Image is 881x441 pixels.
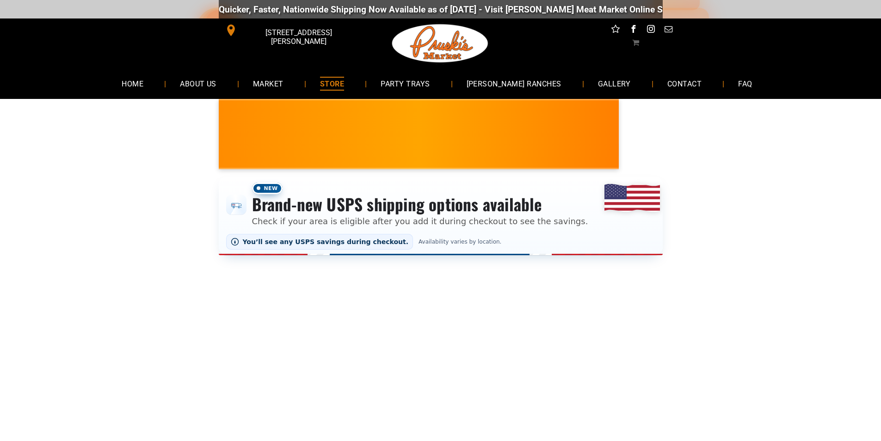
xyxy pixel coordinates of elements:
span: [STREET_ADDRESS][PERSON_NAME] [239,24,358,50]
span: [PERSON_NAME] MARKET [493,141,674,155]
a: CONTACT [653,71,715,96]
a: GALLERY [584,71,645,96]
span: Availability varies by location. [417,239,503,245]
h3: Brand-new USPS shipping options available [252,194,588,214]
div: Shipping options announcement [219,177,663,255]
a: email [662,23,674,37]
a: Social network [610,23,622,37]
div: Quicker, Faster, Nationwide Shipping Now Available as of [DATE] - Visit [PERSON_NAME] Meat Market... [127,4,687,15]
a: [PERSON_NAME] RANCHES [453,71,575,96]
a: STORE [306,71,358,96]
a: MARKET [239,71,297,96]
p: Check if your area is eligible after you add it during checkout to see the savings. [252,215,588,227]
a: PARTY TRAYS [367,71,444,96]
a: facebook [627,23,639,37]
a: ABOUT US [166,71,230,96]
img: Pruski-s+Market+HQ+Logo2-1920w.png [390,18,490,68]
a: instagram [645,23,657,37]
a: HOME [108,71,157,96]
a: [DOMAIN_NAME][URL] [598,4,687,15]
span: You’ll see any USPS savings during checkout. [243,238,409,245]
a: FAQ [724,71,766,96]
a: [STREET_ADDRESS][PERSON_NAME] [219,23,360,37]
span: New [252,183,283,194]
